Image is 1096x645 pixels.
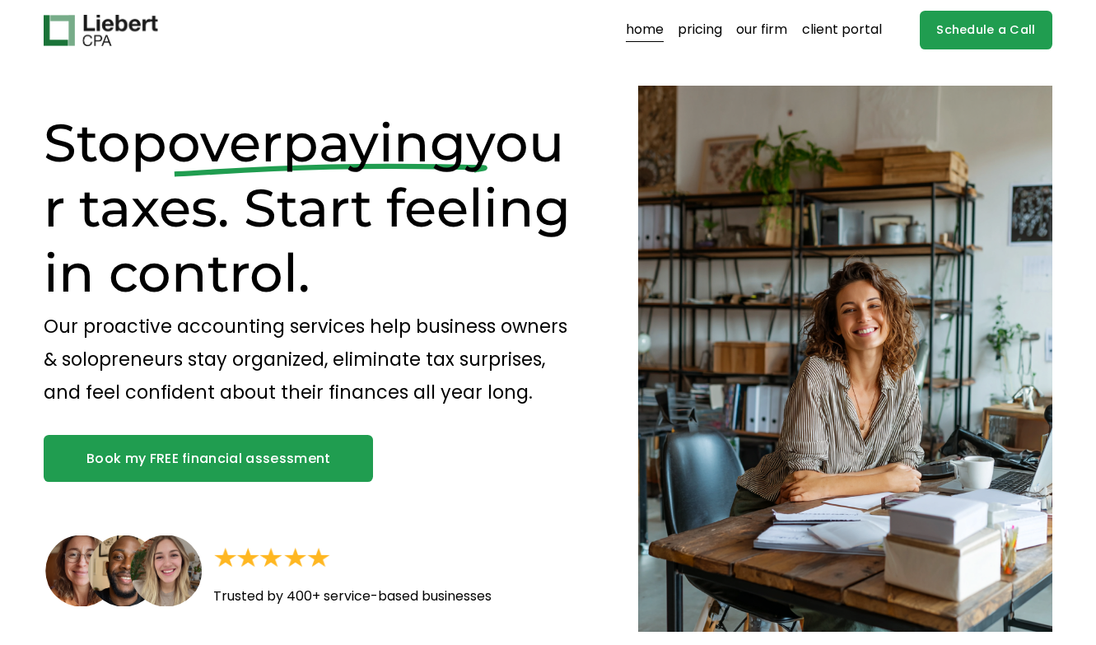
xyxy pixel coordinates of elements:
[44,311,585,410] p: Our proactive accounting services help business owners & solopreneurs stay organized, eliminate t...
[44,15,157,46] img: Liebert CPA
[44,435,373,482] a: Book my FREE financial assessment
[920,11,1052,49] a: Schedule a Call
[167,110,466,175] span: overpaying
[44,110,585,305] h1: Stop your taxes. Start feeling in control.
[736,17,787,44] a: our firm
[626,17,664,44] a: home
[678,17,722,44] a: pricing
[213,585,543,609] p: Trusted by 400+ service-based businesses
[802,17,882,44] a: client portal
